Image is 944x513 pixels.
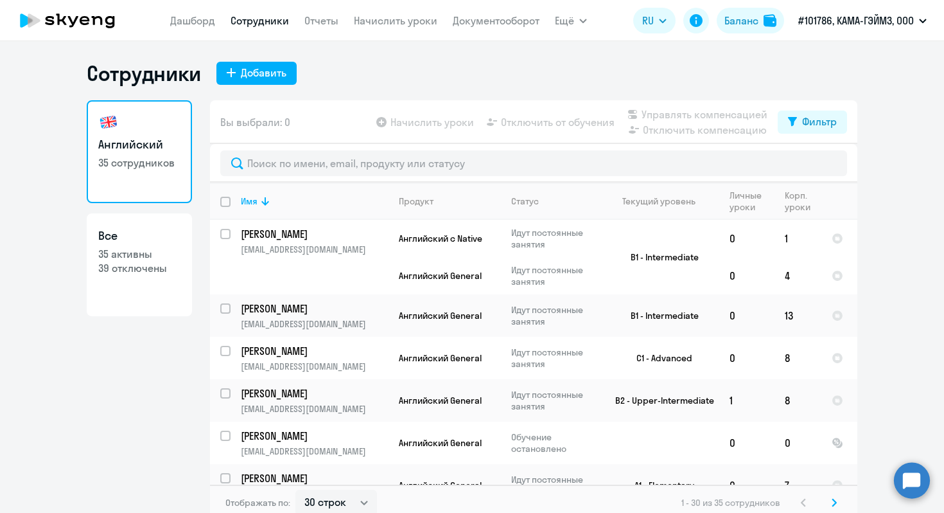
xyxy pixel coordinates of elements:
[241,403,388,415] p: [EMAIL_ADDRESS][DOMAIN_NAME]
[778,111,847,134] button: Фильтр
[87,60,201,86] h1: Сотрудники
[87,100,192,203] a: Английский35 сотрудников
[241,446,388,457] p: [EMAIL_ADDRESS][DOMAIN_NAME]
[241,227,388,241] a: [PERSON_NAME]
[730,190,774,213] div: Личные уроки
[241,65,286,80] div: Добавить
[98,247,180,261] p: 35 активны
[241,386,386,401] p: [PERSON_NAME]
[774,294,821,337] td: 13
[399,437,482,449] span: Английский General
[600,337,719,379] td: C1 - Advanced
[511,227,599,250] p: Идут постоянные занятия
[170,14,215,27] a: Дашборд
[453,14,539,27] a: Документооборот
[511,389,599,412] p: Идут постоянные занятия
[98,261,180,275] p: 39 отключены
[511,195,539,207] div: Статус
[511,431,599,455] p: Обучение остановлено
[719,422,774,464] td: 0
[231,14,289,27] a: Сотрудники
[633,8,676,33] button: RU
[399,270,482,282] span: Английский General
[642,13,654,28] span: RU
[241,471,388,485] a: [PERSON_NAME]
[399,395,482,406] span: Английский General
[511,474,599,497] p: Идут постоянные занятия
[802,114,837,129] div: Фильтр
[304,14,338,27] a: Отчеты
[774,379,821,422] td: 8
[719,220,774,257] td: 0
[241,244,388,255] p: [EMAIL_ADDRESS][DOMAIN_NAME]
[220,114,290,130] span: Вы выбрали: 0
[241,227,386,241] p: [PERSON_NAME]
[681,497,780,509] span: 1 - 30 из 35 сотрудников
[241,344,386,358] p: [PERSON_NAME]
[399,310,482,321] span: Английский General
[511,264,599,287] p: Идут постоянные занятия
[622,195,695,207] div: Текущий уровень
[87,213,192,316] a: Все35 активны39 отключены
[600,294,719,337] td: B1 - Intermediate
[600,379,719,422] td: B2 - Upper-Intermediate
[241,344,388,358] a: [PERSON_NAME]
[792,5,933,36] button: #101786, КАМА-ГЭЙМЗ, ООО
[719,257,774,294] td: 0
[717,8,784,33] button: Балансbalance
[98,136,180,153] h3: Английский
[399,352,482,364] span: Английский General
[241,361,388,372] p: [EMAIL_ADDRESS][DOMAIN_NAME]
[719,379,774,422] td: 1
[555,8,587,33] button: Ещё
[399,195,433,207] div: Продукт
[225,497,290,509] span: Отображать по:
[774,464,821,507] td: 7
[774,422,821,464] td: 0
[719,464,774,507] td: 0
[719,294,774,337] td: 0
[399,480,482,491] span: Английский General
[241,318,388,330] p: [EMAIL_ADDRESS][DOMAIN_NAME]
[785,190,821,213] div: Корп. уроки
[511,304,599,327] p: Идут постоянные занятия
[241,429,386,443] p: [PERSON_NAME]
[220,150,847,176] input: Поиск по имени, email, продукту или статусу
[241,195,258,207] div: Имя
[399,233,482,244] span: Английский с Native
[774,257,821,294] td: 4
[98,228,180,244] h3: Все
[774,337,821,379] td: 8
[354,14,437,27] a: Начислить уроки
[216,62,297,85] button: Добавить
[241,301,386,316] p: [PERSON_NAME]
[241,195,388,207] div: Имя
[798,13,914,28] p: #101786, КАМА-ГЭЙМЗ, ООО
[241,471,386,485] p: [PERSON_NAME]
[511,346,599,370] p: Идут постоянные занятия
[241,301,388,316] a: [PERSON_NAME]
[764,14,776,27] img: balance
[98,112,119,132] img: english
[600,464,719,507] td: A1 - Elementary
[724,13,758,28] div: Баланс
[610,195,719,207] div: Текущий уровень
[98,156,180,170] p: 35 сотрудников
[719,337,774,379] td: 0
[241,386,388,401] a: [PERSON_NAME]
[600,220,719,294] td: B1 - Intermediate
[241,429,388,443] a: [PERSON_NAME]
[555,13,574,28] span: Ещё
[774,220,821,257] td: 1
